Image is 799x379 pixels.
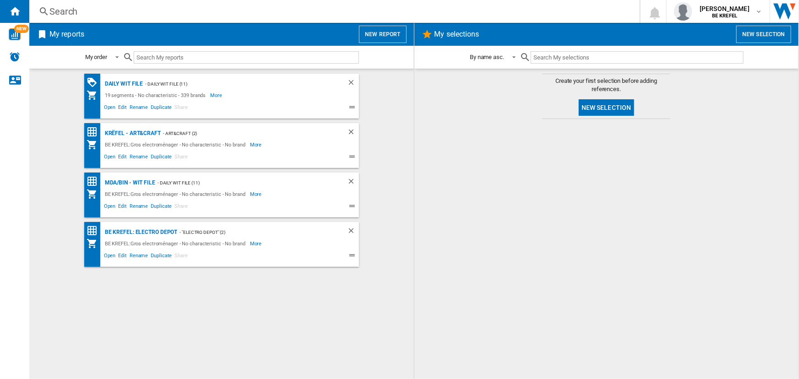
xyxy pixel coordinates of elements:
[712,13,737,19] b: BE KREFEL
[173,202,189,213] span: Share
[347,128,359,139] div: Delete
[103,238,250,249] div: BE KREFEL:Gros electroménager - No characteristic - No brand
[173,152,189,163] span: Share
[155,177,329,189] div: - Daily WIT file (11)
[250,238,263,249] span: More
[9,28,21,40] img: wise-card.svg
[87,90,103,101] div: My Assortment
[103,177,155,189] div: MDA/BIN - WIT file
[149,202,173,213] span: Duplicate
[347,227,359,238] div: Delete
[85,54,107,60] div: My order
[103,90,211,101] div: 19 segments - No characteristic - 339 brands
[87,176,103,187] div: Price Matrix
[48,26,86,43] h2: My reports
[103,103,117,114] span: Open
[128,251,149,262] span: Rename
[347,78,359,90] div: Delete
[128,152,149,163] span: Rename
[531,51,744,64] input: Search My selections
[14,25,29,33] span: NEW
[736,26,791,43] button: New selection
[250,139,263,150] span: More
[433,26,481,43] h2: My selections
[87,77,103,88] div: PROMOTIONS Matrix
[117,152,128,163] span: Edit
[149,152,173,163] span: Duplicate
[117,251,128,262] span: Edit
[103,251,117,262] span: Open
[103,78,143,90] div: Daily WIT file
[87,139,103,150] div: My Assortment
[173,103,189,114] span: Share
[143,78,328,90] div: - Daily WIT file (11)
[210,90,223,101] span: More
[103,227,178,238] div: BE KREFEL: Electro depot
[149,103,173,114] span: Duplicate
[173,251,189,262] span: Share
[700,4,750,13] span: [PERSON_NAME]
[128,202,149,213] span: Rename
[177,227,328,238] div: - "Electro depot" (2)
[134,51,359,64] input: Search My reports
[87,126,103,138] div: Price Matrix
[87,238,103,249] div: My Assortment
[117,202,128,213] span: Edit
[117,103,128,114] span: Edit
[542,77,670,93] span: Create your first selection before adding references.
[87,225,103,237] div: Price Matrix
[103,189,250,200] div: BE KREFEL:Gros electroménager - No characteristic - No brand
[674,2,692,21] img: profile.jpg
[87,189,103,200] div: My Assortment
[103,139,250,150] div: BE KREFEL:Gros electroménager - No characteristic - No brand
[103,202,117,213] span: Open
[128,103,149,114] span: Rename
[579,99,634,116] button: New selection
[347,177,359,189] div: Delete
[250,189,263,200] span: More
[149,251,173,262] span: Duplicate
[103,152,117,163] span: Open
[9,51,20,62] img: alerts-logo.svg
[49,5,616,18] div: Search
[103,128,161,139] div: Krëfel - Art&Craft
[161,128,329,139] div: - Art&Craft (2)
[359,26,406,43] button: New report
[470,54,504,60] div: By name asc.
